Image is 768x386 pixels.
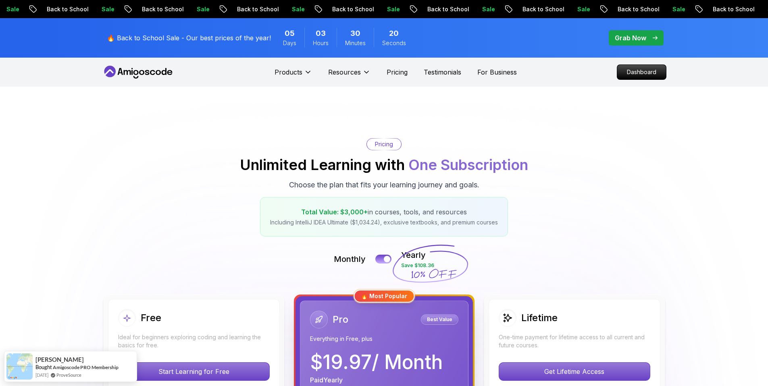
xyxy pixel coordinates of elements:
p: Get Lifetime Access [499,363,650,380]
span: 30 Minutes [350,28,360,39]
p: Ideal for beginners exploring coding and learning the basics for free. [118,333,270,349]
span: Days [283,39,296,47]
span: [DATE] [35,371,48,378]
p: Best Value [422,315,457,324]
p: Start Learning for Free [119,363,269,380]
h2: Free [141,311,161,324]
span: 3 Hours [316,28,326,39]
button: Products [275,67,312,83]
p: Including IntelliJ IDEA Ultimate ($1,034.24), exclusive textbooks, and premium courses [270,218,498,226]
a: Amigoscode PRO Membership [53,364,119,370]
a: Start Learning for Free [118,367,270,376]
p: Resources [328,67,361,77]
h2: Pro [333,313,348,326]
span: [PERSON_NAME] [35,356,84,363]
h2: Lifetime [521,311,558,324]
span: Hours [313,39,329,47]
a: ProveSource [56,371,81,378]
span: Total Value: $3,000+ [301,208,368,216]
p: Pricing [375,140,393,148]
p: Sale [283,5,309,13]
button: Get Lifetime Access [499,362,650,381]
p: in courses, tools, and resources [270,207,498,217]
a: Dashboard [617,64,666,80]
span: Minutes [345,39,366,47]
p: Sale [664,5,689,13]
p: Back to School [704,5,759,13]
button: Resources [328,67,370,83]
p: Sale [568,5,594,13]
p: Everything in Free, plus [310,335,458,343]
p: Back to School [514,5,568,13]
p: Sale [93,5,119,13]
span: Bought [35,364,52,370]
span: 5 Days [285,28,295,39]
a: For Business [477,67,517,77]
p: Back to School [323,5,378,13]
p: $ 19.97 / Month [310,353,443,372]
a: Get Lifetime Access [499,367,650,376]
a: Testimonials [424,67,461,77]
p: Dashboard [617,65,666,79]
p: Back to School [38,5,93,13]
p: Back to School [228,5,283,13]
p: Back to School [609,5,664,13]
p: One-time payment for lifetime access to all current and future courses. [499,333,650,349]
a: Pricing [387,67,408,77]
p: Sale [188,5,214,13]
span: 20 Seconds [389,28,399,39]
p: Sale [378,5,404,13]
p: Sale [473,5,499,13]
p: Paid Yearly [310,375,343,385]
p: Monthly [334,253,366,265]
p: Back to School [133,5,188,13]
h2: Unlimited Learning with [240,157,528,173]
p: 🔥 Back to School Sale - Our best prices of the year! [107,33,271,43]
p: Choose the plan that fits your learning journey and goals. [289,179,479,191]
span: One Subscription [408,156,528,174]
button: Start Learning for Free [118,362,270,381]
img: provesource social proof notification image [6,353,33,380]
p: Back to School [418,5,473,13]
span: Seconds [382,39,406,47]
p: Grab Now [615,33,646,43]
p: Products [275,67,302,77]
